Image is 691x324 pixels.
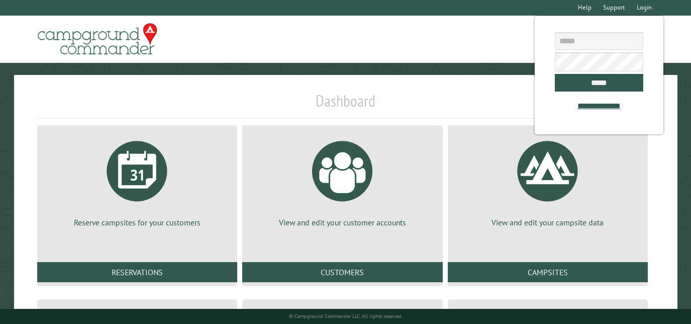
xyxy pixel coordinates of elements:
a: Reserve campsites for your customers [49,133,225,228]
img: Campground Commander [35,20,160,59]
a: Customers [242,262,442,282]
a: Reservations [37,262,237,282]
p: View and edit your campsite data [460,217,636,228]
h1: Dashboard [35,91,657,119]
a: View and edit your campsite data [460,133,636,228]
p: Reserve campsites for your customers [49,217,225,228]
p: View and edit your customer accounts [254,217,430,228]
small: © Campground Commander LLC. All rights reserved. [289,313,403,319]
a: Campsites [448,262,648,282]
a: View and edit your customer accounts [254,133,430,228]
